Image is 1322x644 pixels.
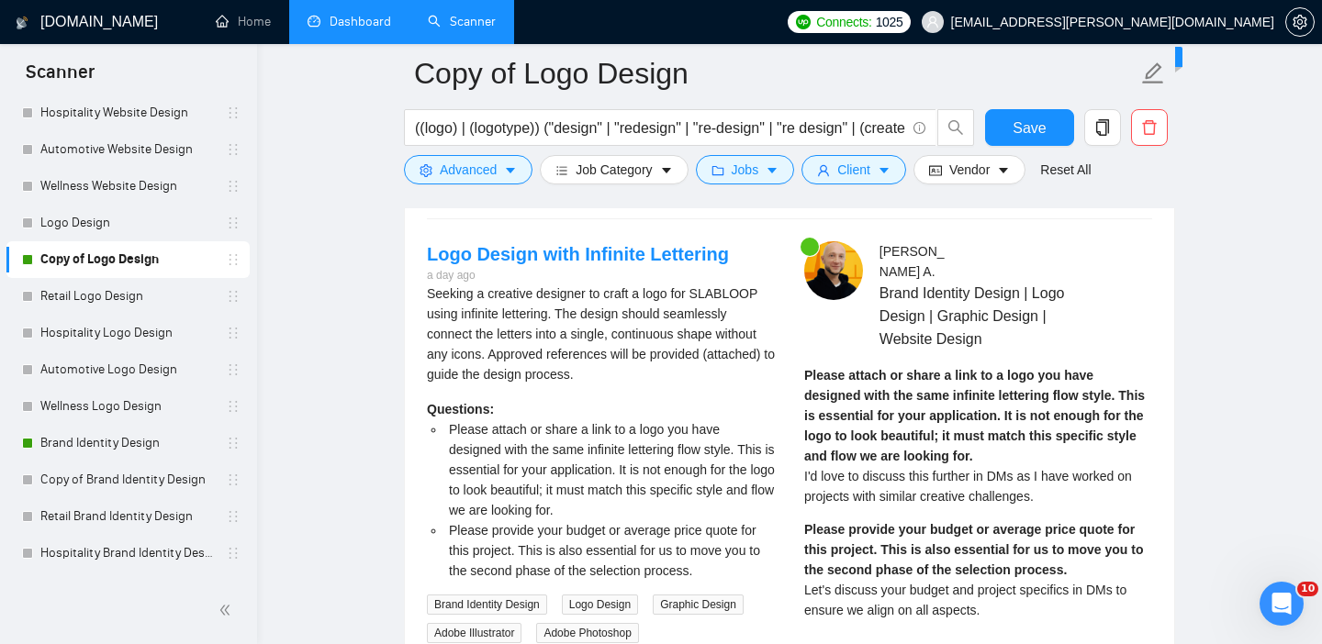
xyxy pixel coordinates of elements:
span: holder [226,179,241,194]
span: Please provide your budget or average price quote for this project. This is also essential for us... [449,523,760,578]
img: c1OPu2xgpSycLZAzJTv4femfsj8knIsF7by61n_eEaape-s7Dwp3iKn42wou0qA-Oy [804,241,863,300]
span: holder [226,142,241,157]
span: copy [1085,119,1120,136]
span: holder [226,216,241,230]
a: Retail Brand Identity Design [40,498,215,535]
button: delete [1131,109,1168,146]
span: search [938,119,973,136]
a: Automotive Website Design [40,131,215,168]
span: Advanced [440,160,497,180]
span: Let's discuss your budget and project specifics in DMs to ensure we align on all aspects. [804,583,1126,617]
span: edit [1141,61,1165,85]
a: homeHome [216,14,271,29]
button: settingAdvancedcaret-down [404,155,532,184]
span: Scanner [11,59,109,97]
span: holder [226,546,241,561]
img: upwork-logo.png [796,15,811,29]
span: Jobs [732,160,759,180]
a: Reset All [1040,160,1091,180]
a: Hospitality Brand Identity Design [40,535,215,572]
span: holder [226,436,241,450]
a: dashboardDashboard [308,14,391,29]
img: logo [16,8,28,38]
a: Logo Design with Infinite Lettering [427,244,729,264]
span: 10 [1297,582,1318,596]
span: Adobe Illustrator [427,623,521,643]
a: Wellness Logo Design [40,388,215,425]
a: Brand Identity Design [40,425,215,461]
strong: Please provide your budget or average price quote for this project. This is also essential for us... [804,522,1144,577]
button: folderJobscaret-down [696,155,795,184]
button: idcardVendorcaret-down [913,155,1025,184]
a: Automotive Logo Design [40,351,215,388]
span: Graphic Design [653,594,744,615]
span: double-left [218,601,237,619]
span: caret-down [997,163,1010,177]
span: Connects: [816,12,871,32]
div: Seeking a creative designer to craft a logo for SLABLOOP using infinite lettering. The design sho... [427,283,775,384]
input: Scanner name... [414,50,1137,96]
span: setting [1286,15,1314,29]
button: Save [985,109,1074,146]
span: caret-down [504,163,517,177]
button: copy [1084,109,1121,146]
a: Hospitality Website Design [40,94,215,131]
span: Save [1013,117,1046,139]
a: Logo Design [40,205,215,241]
span: delete [1132,119,1167,136]
iframe: Intercom live chat [1260,582,1304,626]
span: I'd love to discuss this further in DMs as I have worked on projects with similar creative challe... [804,469,1132,504]
span: Please attach or share a link to a logo you have designed with the same infinite lettering flow s... [449,422,775,517]
span: Client [837,160,870,180]
span: Brand Identity Design [427,594,547,615]
span: holder [226,472,241,487]
span: holder [226,326,241,340]
span: caret-down [766,163,779,177]
span: holder [226,362,241,377]
button: userClientcaret-down [801,155,906,184]
button: setting [1285,7,1315,37]
input: Search Freelance Jobs... [415,117,905,139]
span: Vendor [949,160,990,180]
span: holder [226,289,241,304]
span: bars [555,163,568,177]
div: a day ago [427,267,729,284]
span: Adobe Photoshop [536,623,638,643]
span: [PERSON_NAME] A . [879,244,945,279]
strong: Please attach or share a link to a logo you have designed with the same infinite lettering flow s... [804,368,1145,463]
span: holder [226,252,241,267]
button: search [937,109,974,146]
span: folder [711,163,724,177]
span: setting [420,163,432,177]
a: Copy of Logo Design [40,241,215,278]
span: Logo Design [562,594,638,615]
a: Wellness Website Design [40,168,215,205]
span: Brand Identity Design | Logo Design | Graphic Design | Website Design [879,282,1098,350]
span: idcard [929,163,942,177]
span: user [926,16,939,28]
button: barsJob Categorycaret-down [540,155,688,184]
span: Job Category [576,160,652,180]
span: holder [226,399,241,414]
a: Hospitality Logo Design [40,315,215,351]
strong: Questions: [427,402,494,416]
span: 1025 [876,12,903,32]
span: caret-down [878,163,891,177]
a: searchScanner [428,14,496,29]
span: holder [226,509,241,524]
span: holder [226,105,241,120]
span: user [817,163,830,177]
a: Copy of Brand Identity Design [40,461,215,498]
a: Retail Logo Design [40,278,215,315]
a: Automotive Brand Identity Design [40,572,215,608]
span: info-circle [913,122,925,134]
span: caret-down [660,163,673,177]
a: setting [1285,15,1315,29]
